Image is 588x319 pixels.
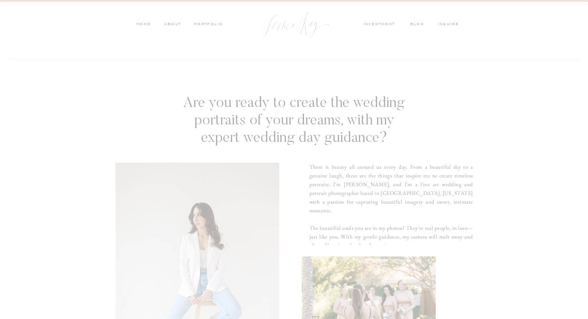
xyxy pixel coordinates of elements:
[363,21,399,28] a: investment
[177,95,411,148] h3: Are you ready to create the wedding portraits of your dreams, with my expert wedding day guidance?
[163,21,181,28] a: ABOUT
[309,163,473,245] h3: There is beauty all around us every day. From a beautiful sky to a genuine laugh, these are the t...
[136,21,151,28] a: HOME
[193,21,223,28] a: PORTFOLIO
[438,21,463,28] a: inquire
[410,21,429,28] a: blog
